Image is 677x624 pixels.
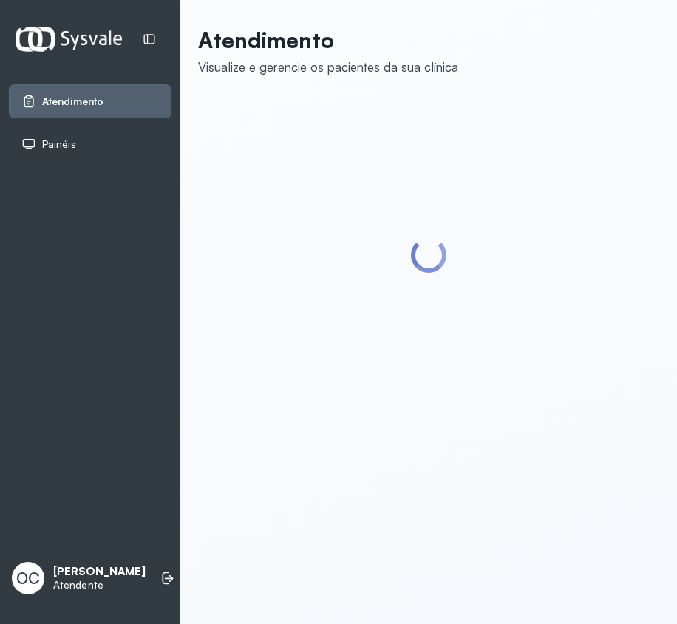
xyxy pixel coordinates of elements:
[42,138,76,151] span: Painéis
[198,59,458,75] div: Visualize e gerencie os pacientes da sua clínica
[53,579,146,591] p: Atendente
[16,27,122,51] img: Logotipo do estabelecimento
[42,95,103,108] span: Atendimento
[53,565,146,579] p: [PERSON_NAME]
[198,27,458,53] p: Atendimento
[21,94,159,109] a: Atendimento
